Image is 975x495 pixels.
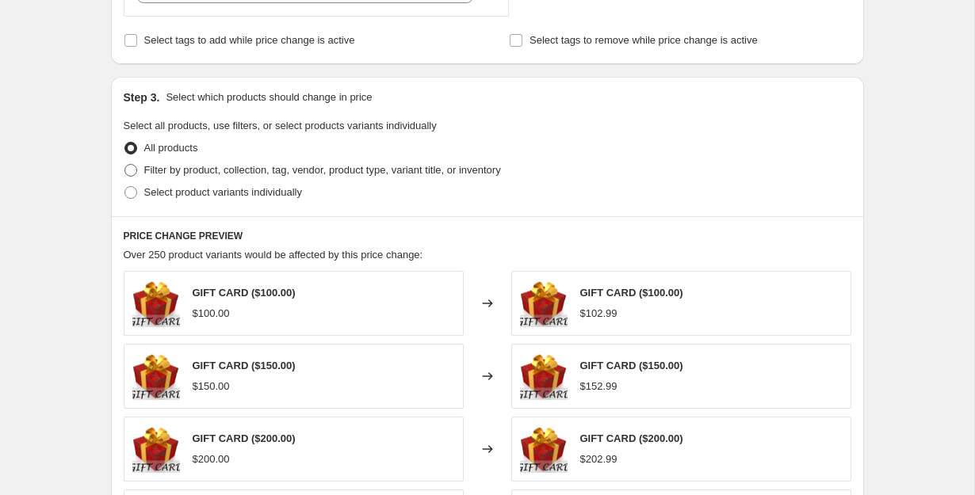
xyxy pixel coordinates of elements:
span: Select product variants individually [144,186,302,198]
span: Select tags to remove while price change is active [530,34,758,46]
img: GIFTCARD_80x.png [520,425,568,473]
span: GIFT CARD ($100.00) [193,287,296,299]
span: GIFT CARD ($150.00) [193,360,296,371]
span: GIFT CARD ($200.00) [580,432,683,444]
h6: PRICE CHANGE PREVIEW [124,230,851,242]
img: GIFTCARD_80x.png [520,280,568,327]
span: GIFT CARD ($150.00) [580,360,683,371]
img: GIFTCARD_80x.png [520,352,568,400]
div: $150.00 [193,379,230,394]
img: GIFTCARD_80x.png [132,425,180,473]
span: Select tags to add while price change is active [144,34,355,46]
div: $100.00 [193,306,230,322]
h2: Step 3. [124,89,160,105]
img: GIFTCARD_80x.png [132,280,180,327]
p: Select which products should change in price [166,89,372,105]
span: Filter by product, collection, tag, vendor, product type, variant title, or inventory [144,164,501,176]
div: $102.99 [580,306,617,322]
div: $152.99 [580,379,617,394]
span: Select all products, use filters, or select products variants individually [124,120,437,131]
div: $202.99 [580,451,617,467]
span: GIFT CARD ($200.00) [193,432,296,444]
div: $200.00 [193,451,230,467]
span: GIFT CARD ($100.00) [580,287,683,299]
span: All products [144,142,198,154]
img: GIFTCARD_80x.png [132,352,180,400]
span: Over 250 product variants would be affected by this price change: [124,249,423,261]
